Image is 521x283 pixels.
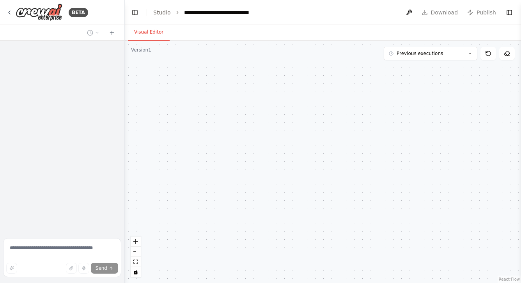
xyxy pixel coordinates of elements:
[6,263,17,274] button: Improve this prompt
[131,237,141,247] button: zoom in
[106,28,118,37] button: Start a new chat
[153,9,171,16] a: Studio
[96,265,107,271] span: Send
[131,257,141,267] button: fit view
[66,263,77,274] button: Upload files
[69,8,88,17] div: BETA
[131,247,141,257] button: zoom out
[16,4,62,21] img: Logo
[131,47,151,53] div: Version 1
[129,7,140,18] button: Hide left sidebar
[504,7,515,18] button: Show right sidebar
[128,24,170,41] button: Visual Editor
[397,50,443,57] span: Previous executions
[384,47,477,60] button: Previous executions
[131,237,141,277] div: React Flow controls
[78,263,89,274] button: Click to speak your automation idea
[499,277,520,281] a: React Flow attribution
[84,28,103,37] button: Switch to previous chat
[131,267,141,277] button: toggle interactivity
[91,263,118,274] button: Send
[153,9,249,16] nav: breadcrumb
